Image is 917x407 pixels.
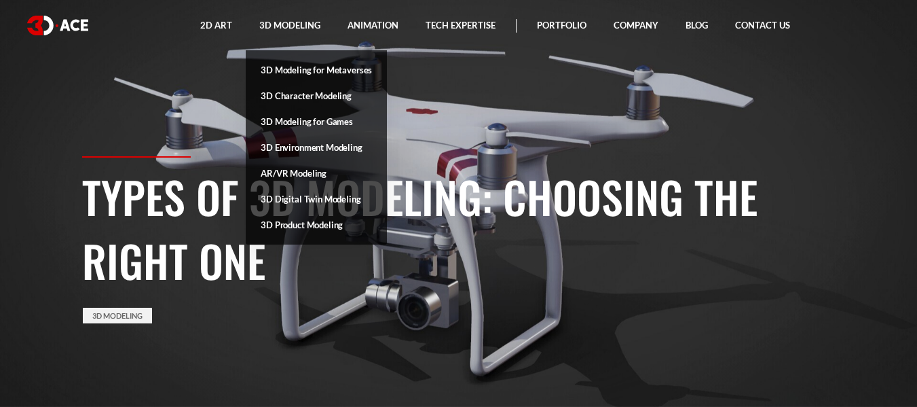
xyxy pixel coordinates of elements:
a: 3D Modeling for Games [246,109,387,135]
a: 3D Character Modeling [246,83,387,109]
a: 3D Product Modeling [246,212,387,238]
a: 3D Modeling [83,308,152,323]
h1: Types of 3D Modeling: Choosing the Right One [82,164,836,292]
a: 3D Digital Twin Modeling [246,186,387,212]
a: 3D Modeling for Metaverses [246,57,387,83]
a: AR/VR Modeling [246,160,387,186]
a: 3D Environment Modeling [246,135,387,160]
img: logo white [27,16,88,35]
